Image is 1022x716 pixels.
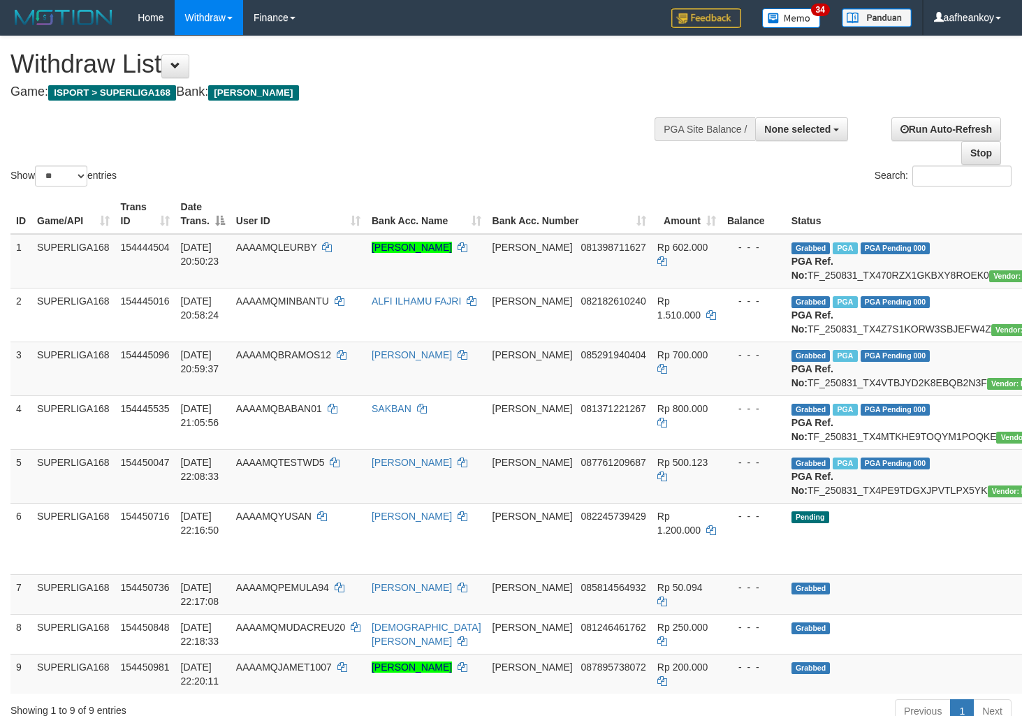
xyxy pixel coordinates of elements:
td: SUPERLIGA168 [31,614,115,654]
th: Balance [722,194,786,234]
th: ID [10,194,31,234]
input: Search: [912,166,1012,187]
span: [PERSON_NAME] [492,295,573,307]
a: Stop [961,141,1001,165]
a: SAKBAN [372,403,411,414]
span: Marked by aafheankoy [833,404,857,416]
span: Marked by aafheankoy [833,350,857,362]
span: None selected [764,124,831,135]
div: PGA Site Balance / [655,117,755,141]
a: ALFI ILHAMU FAJRI [372,295,461,307]
h4: Game: Bank: [10,85,667,99]
a: [PERSON_NAME] [372,662,452,673]
img: MOTION_logo.png [10,7,117,28]
span: AAAAMQYUSAN [236,511,312,522]
span: PGA Pending [861,242,930,254]
span: AAAAMQJAMET1007 [236,662,332,673]
th: User ID: activate to sort column ascending [231,194,366,234]
span: PGA Pending [861,458,930,469]
td: 3 [10,342,31,395]
span: Rp 200.000 [657,662,708,673]
div: - - - [727,240,780,254]
span: Rp 1.200.000 [657,511,701,536]
span: [PERSON_NAME] [492,662,573,673]
span: Rp 250.000 [657,622,708,633]
label: Search: [875,166,1012,187]
span: Copy 081398711627 to clipboard [581,242,645,253]
span: 154445016 [121,295,170,307]
span: [PERSON_NAME] [208,85,298,101]
td: SUPERLIGA168 [31,449,115,503]
span: [DATE] 21:05:56 [181,403,219,428]
span: 154445096 [121,349,170,360]
span: PGA Pending [861,296,930,308]
span: [DATE] 22:20:11 [181,662,219,687]
span: Marked by aafheankoy [833,296,857,308]
td: 7 [10,574,31,614]
span: Rp 500.123 [657,457,708,468]
span: PGA Pending [861,350,930,362]
span: Copy 087895738072 to clipboard [581,662,645,673]
span: Grabbed [791,404,831,416]
td: SUPERLIGA168 [31,654,115,694]
span: 154450848 [121,622,170,633]
th: Bank Acc. Number: activate to sort column ascending [487,194,652,234]
span: [PERSON_NAME] [492,582,573,593]
th: Game/API: activate to sort column ascending [31,194,115,234]
span: AAAAMQPEMULA94 [236,582,329,593]
td: SUPERLIGA168 [31,288,115,342]
span: 154450736 [121,582,170,593]
span: AAAAMQMINBANTU [236,295,329,307]
td: 6 [10,503,31,574]
td: 1 [10,234,31,288]
a: [DEMOGRAPHIC_DATA][PERSON_NAME] [372,622,481,647]
span: [PERSON_NAME] [492,511,573,522]
span: Copy 085814564932 to clipboard [581,582,645,593]
span: [PERSON_NAME] [492,403,573,414]
div: - - - [727,455,780,469]
a: [PERSON_NAME] [372,349,452,360]
span: Rp 700.000 [657,349,708,360]
span: Copy 082245739429 to clipboard [581,511,645,522]
span: PGA Pending [861,404,930,416]
td: SUPERLIGA168 [31,574,115,614]
select: Showentries [35,166,87,187]
span: AAAAMQMUDACREU20 [236,622,345,633]
span: Grabbed [791,458,831,469]
b: PGA Ref. No: [791,417,833,442]
span: Copy 085291940404 to clipboard [581,349,645,360]
span: Rp 50.094 [657,582,703,593]
a: [PERSON_NAME] [372,457,452,468]
span: Grabbed [791,662,831,674]
div: - - - [727,348,780,362]
span: 154450047 [121,457,170,468]
span: Marked by aafmaleo [833,458,857,469]
span: [PERSON_NAME] [492,457,573,468]
a: [PERSON_NAME] [372,582,452,593]
span: Copy 081246461762 to clipboard [581,622,645,633]
span: AAAAMQLEURBY [236,242,317,253]
td: SUPERLIGA168 [31,503,115,574]
span: Copy 081371221267 to clipboard [581,403,645,414]
span: Rp 800.000 [657,403,708,414]
span: [PERSON_NAME] [492,349,573,360]
span: Marked by aafounsreynich [833,242,857,254]
span: 154450716 [121,511,170,522]
td: 4 [10,395,31,449]
img: Feedback.jpg [671,8,741,28]
td: 8 [10,614,31,654]
span: [DATE] 22:16:50 [181,511,219,536]
span: Copy 087761209687 to clipboard [581,457,645,468]
div: - - - [727,402,780,416]
span: Rp 602.000 [657,242,708,253]
th: Trans ID: activate to sort column ascending [115,194,175,234]
td: SUPERLIGA168 [31,342,115,395]
td: SUPERLIGA168 [31,395,115,449]
span: Grabbed [791,583,831,594]
img: Button%20Memo.svg [762,8,821,28]
span: Rp 1.510.000 [657,295,701,321]
div: - - - [727,660,780,674]
span: Pending [791,511,829,523]
span: [DATE] 22:18:33 [181,622,219,647]
div: - - - [727,509,780,523]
